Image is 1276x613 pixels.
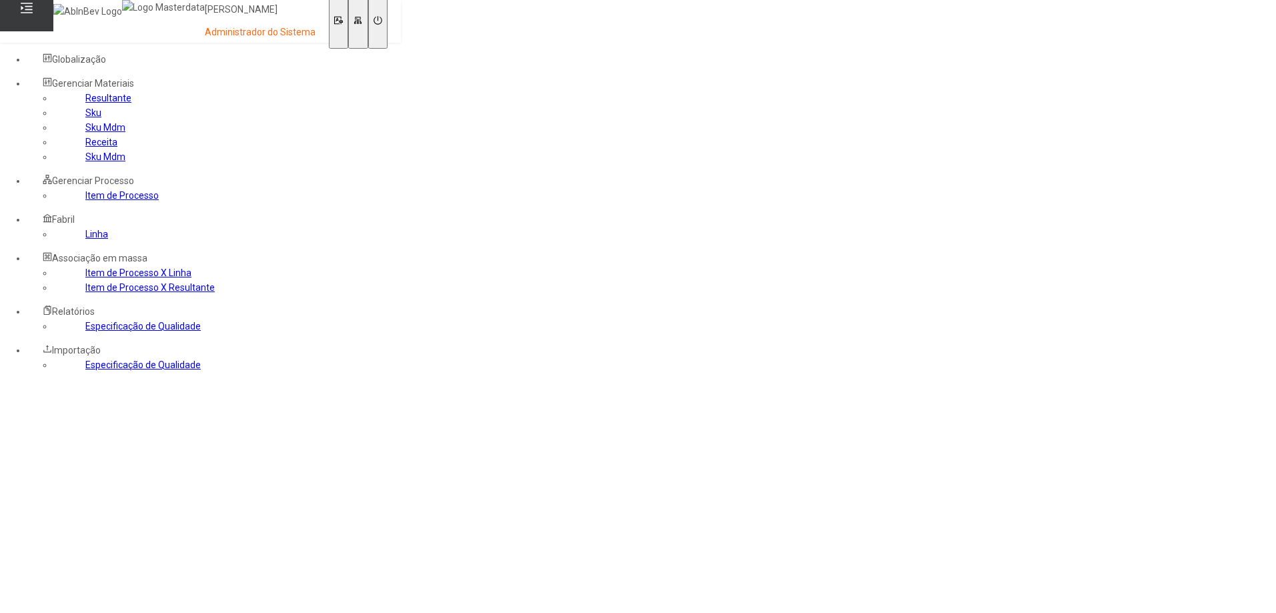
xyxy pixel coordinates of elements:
img: AbInBev Logo [53,4,122,19]
span: Associação em massa [52,253,147,263]
p: [PERSON_NAME] [205,3,315,17]
span: Gerenciar Processo [52,175,134,186]
a: Linha [85,229,108,239]
span: Fabril [52,214,75,225]
span: Relatórios [52,306,95,317]
a: Receita [85,137,117,147]
a: Item de Processo X Linha [85,267,191,278]
a: Sku Mdm [85,122,125,133]
span: Gerenciar Materiais [52,78,134,89]
a: Item de Processo X Resultante [85,282,215,293]
a: Especificação de Qualidade [85,321,201,332]
a: Especificação de Qualidade [85,360,201,370]
span: Globalização [52,54,106,65]
a: Sku [85,107,101,118]
a: Resultante [85,93,131,103]
p: Administrador do Sistema [205,26,315,39]
span: Importação [52,345,101,356]
a: Sku Mdm [85,151,125,162]
a: Item de Processo [85,190,159,201]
